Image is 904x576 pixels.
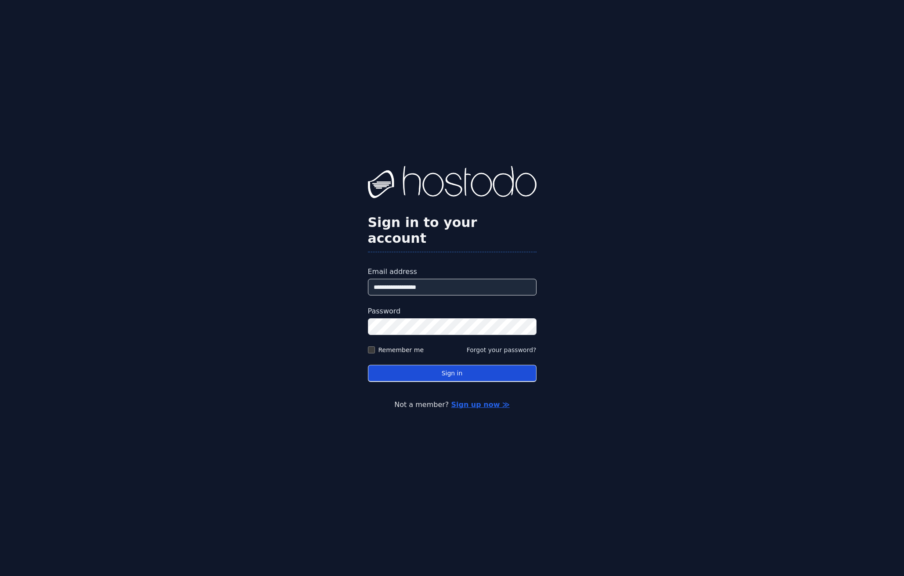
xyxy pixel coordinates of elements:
[451,400,509,409] a: Sign up now ≫
[368,365,537,382] button: Sign in
[368,166,537,201] img: Hostodo
[378,346,424,354] label: Remember me
[368,215,537,246] h2: Sign in to your account
[467,346,537,354] button: Forgot your password?
[368,266,537,277] label: Email address
[42,400,862,410] p: Not a member?
[368,306,537,317] label: Password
